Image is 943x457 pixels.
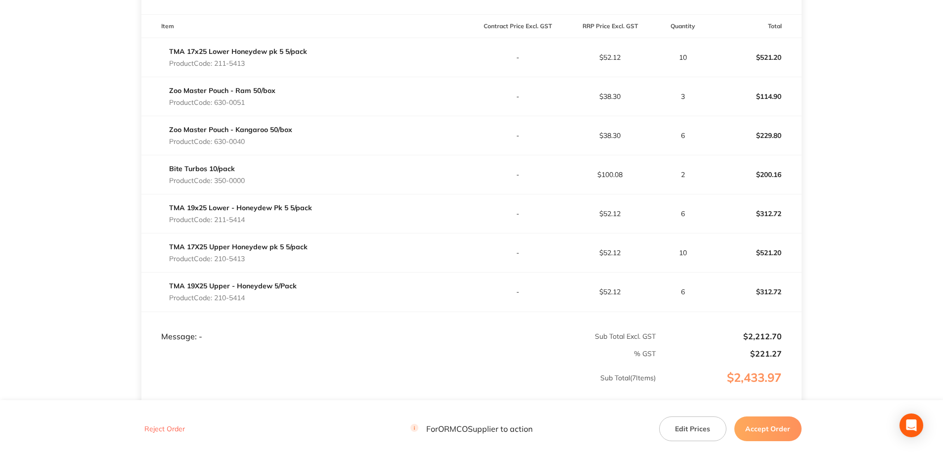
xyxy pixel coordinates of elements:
a: Zoo Master Pouch - Kangaroo 50/box [169,125,292,134]
th: Quantity [656,15,709,38]
button: Edit Prices [659,416,726,441]
th: RRP Price Excl. GST [564,15,656,38]
button: Reject Order [141,424,188,433]
p: 10 [657,249,709,257]
p: % GST [142,350,656,358]
th: Item [141,15,471,38]
th: Contract Price Excl. GST [471,15,564,38]
p: $52.12 [564,210,656,218]
p: $312.72 [710,202,801,226]
p: Sub Total Excl. GST [472,332,656,340]
a: TMA 17x25 Lower Honeydew pk 5 5/pack [169,47,307,56]
p: - [472,92,563,100]
p: $52.12 [564,53,656,61]
p: Sub Total ( 7 Items) [142,374,656,402]
p: Product Code: 210-5413 [169,255,308,263]
a: TMA 19X25 Upper - Honeydew 5/Pack [169,281,297,290]
div: Open Intercom Messenger [899,413,923,437]
p: - [472,210,563,218]
a: Bite Turbos 10/pack [169,164,235,173]
p: Product Code: 210-5414 [169,294,297,302]
p: $229.80 [710,124,801,147]
p: 6 [657,210,709,218]
button: Accept Order [734,416,802,441]
th: Total [709,15,802,38]
p: $100.08 [564,171,656,179]
a: TMA 19x25 Lower - Honeydew Pk 5 5/pack [169,203,312,212]
p: $114.90 [710,85,801,108]
p: $38.30 [564,92,656,100]
p: - [472,288,563,296]
a: Zoo Master Pouch - Ram 50/box [169,86,275,95]
p: $521.20 [710,241,801,265]
p: $221.27 [657,349,782,358]
a: TMA 17X25 Upper Honeydew pk 5 5/pack [169,242,308,251]
p: - [472,132,563,139]
p: 10 [657,53,709,61]
p: Product Code: 211-5414 [169,216,312,224]
p: - [472,53,563,61]
p: $2,433.97 [657,371,801,405]
td: Message: - [141,312,471,341]
p: Product Code: 630-0051 [169,98,275,106]
p: $38.30 [564,132,656,139]
p: - [472,249,563,257]
p: $52.12 [564,288,656,296]
p: - [472,171,563,179]
p: For ORMCO Supplier to action [410,424,533,433]
p: $200.16 [710,163,801,186]
p: Product Code: 350-0000 [169,177,245,184]
p: Product Code: 211-5413 [169,59,307,67]
p: 6 [657,288,709,296]
p: $312.72 [710,280,801,304]
p: $2,212.70 [657,332,782,341]
p: 2 [657,171,709,179]
p: 3 [657,92,709,100]
p: 6 [657,132,709,139]
p: $521.20 [710,46,801,69]
p: Product Code: 630-0040 [169,137,292,145]
p: $52.12 [564,249,656,257]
